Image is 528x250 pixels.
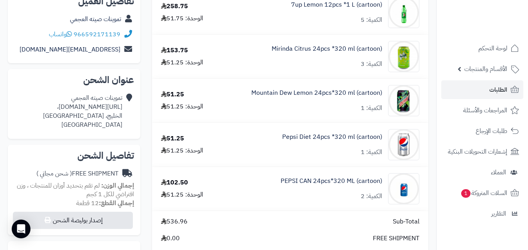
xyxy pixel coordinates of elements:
[373,234,419,243] span: FREE SHIPMENT
[475,19,521,35] img: logo-2.png
[388,129,419,160] img: 1747593334-qxF5OTEWerP7hB4NEyoyUFLqKCZryJZ6-90x90.jpg
[388,85,419,116] img: 1747589162-6e7ff969-24c4-4b5f-83cf-0a0709aa-90x90.jpg
[14,75,134,85] h2: عنوان الشحن
[393,217,419,226] span: Sub-Total
[361,104,382,113] div: الكمية: 1
[388,173,419,204] img: 1747594214-F4N7I6ut4KxqCwKXuHIyEbecxLiH4Cwr-90x90.jpg
[161,102,203,111] div: الوحدة: 51.25
[17,181,134,199] span: لم تقم بتحديد أوزان للمنتجات ، وزن افتراضي للكل 1 كجم
[478,43,507,54] span: لوحة التحكم
[441,163,523,182] a: العملاء
[441,39,523,58] a: لوحة التحكم
[361,192,382,201] div: الكمية: 2
[441,101,523,120] a: المراجعات والأسئلة
[281,177,382,186] a: PEPSI CAN 24pcs*320 ML (cartoon)
[161,134,184,143] div: 51.25
[161,46,188,55] div: 153.75
[460,188,507,199] span: السلات المتروكة
[441,204,523,223] a: التقارير
[441,184,523,202] a: السلات المتروكة1
[489,84,507,95] span: الطلبات
[161,14,203,23] div: الوحدة: 51.75
[161,90,184,99] div: 51.25
[161,190,203,199] div: الوحدة: 51.25
[70,14,121,24] a: تموينات صيته العجمي
[36,169,72,178] span: ( شحن مجاني )
[441,142,523,161] a: إشعارات التحويلات البنكية
[161,217,188,226] span: 536.96
[361,60,382,69] div: الكمية: 3
[291,0,382,9] a: 7up Lemon 12pcs *1 L (cartoon)
[20,45,120,54] a: [EMAIL_ADDRESS][DOMAIN_NAME]
[282,133,382,142] a: Pepsi Diet 24pcs *320 ml (cartoon)
[73,30,120,39] a: 966592171139
[491,167,506,178] span: العملاء
[441,122,523,140] a: طلبات الإرجاع
[43,94,122,129] div: تموينات صيته العجمي [URL][DOMAIN_NAME]، الخليج، [GEOGRAPHIC_DATA] [GEOGRAPHIC_DATA]
[161,234,180,243] span: 0.00
[388,41,419,72] img: 1747566452-bf88d184-d280-4ea7-9331-9e3669ef-90x90.jpg
[441,80,523,99] a: الطلبات
[461,189,471,198] span: 1
[464,64,507,74] span: الأقسام والمنتجات
[361,16,382,25] div: الكمية: 5
[14,151,134,160] h2: تفاصيل الشحن
[101,181,134,190] strong: إجمالي الوزن:
[476,126,507,137] span: طلبات الإرجاع
[161,2,188,11] div: 258.75
[99,199,134,208] strong: إجمالي القطع:
[448,146,507,157] span: إشعارات التحويلات البنكية
[161,146,203,155] div: الوحدة: 51.25
[76,199,134,208] small: 12 قطعة
[272,44,382,53] a: Mirinda Citrus 24pcs *320 ml (cartoon)
[13,212,133,229] button: إصدار بوليصة الشحن
[161,58,203,67] div: الوحدة: 51.25
[491,208,506,219] span: التقارير
[12,220,30,238] div: Open Intercom Messenger
[463,105,507,116] span: المراجعات والأسئلة
[49,30,72,39] a: واتساب
[161,178,188,187] div: 102.50
[36,169,118,178] div: FREE SHIPMENT
[361,148,382,157] div: الكمية: 1
[251,89,382,98] a: Mountain Dew Lemon 24pcs*320 ml (cartoon)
